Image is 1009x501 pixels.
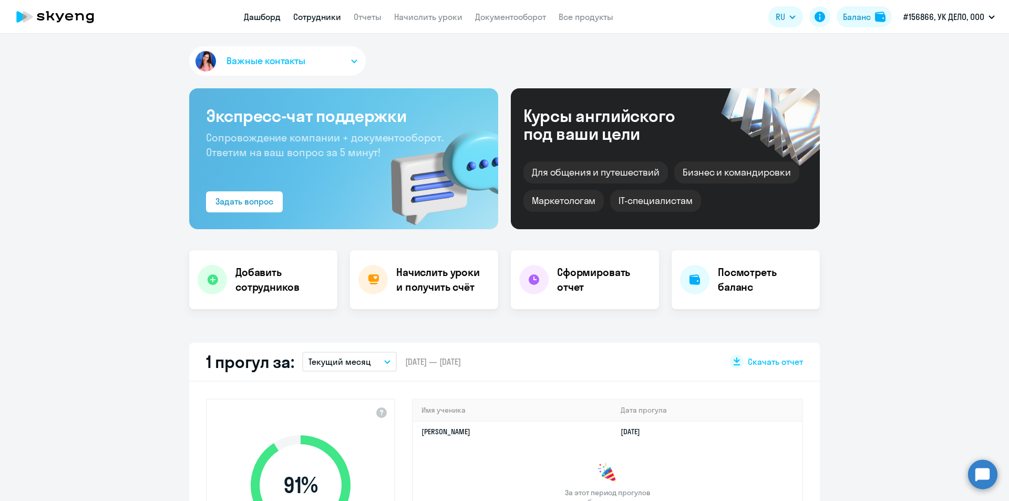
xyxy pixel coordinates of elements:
h4: Посмотреть баланс [718,265,811,294]
a: Документооборот [475,12,546,22]
p: Текущий месяц [308,355,371,368]
a: Все продукты [559,12,613,22]
h2: 1 прогул за: [206,351,294,372]
div: IT-специалистам [610,190,701,212]
button: #156866, УК ДЕЛО, ООО [898,4,1000,29]
a: [PERSON_NAME] [421,427,470,436]
button: Балансbalance [837,6,892,27]
span: [DATE] — [DATE] [405,356,461,367]
img: balance [875,12,886,22]
div: Баланс [843,11,871,23]
h3: Экспресс-чат поддержки [206,105,481,126]
span: Сопровождение компании + документооборот. Ответим на ваш вопрос за 5 минут! [206,131,444,159]
div: Задать вопрос [215,195,273,208]
div: Маркетологам [523,190,604,212]
img: bg-img [376,111,498,229]
th: Имя ученика [413,400,612,421]
h4: Добавить сотрудников [235,265,329,294]
img: avatar [193,49,218,74]
button: Задать вопрос [206,191,283,212]
a: Дашборд [244,12,281,22]
div: Для общения и путешествий [523,161,668,183]
button: Текущий месяц [302,352,397,372]
p: #156866, УК ДЕЛО, ООО [903,11,984,23]
div: Бизнес и командировки [674,161,799,183]
a: Сотрудники [293,12,341,22]
h4: Сформировать отчет [557,265,651,294]
div: Курсы английского под ваши цели [523,107,703,142]
h4: Начислить уроки и получить счёт [396,265,488,294]
a: Начислить уроки [394,12,462,22]
button: Важные контакты [189,46,366,76]
a: [DATE] [621,427,648,436]
img: congrats [597,463,618,484]
a: Отчеты [354,12,382,22]
span: RU [776,11,785,23]
span: Скачать отчет [748,356,803,367]
button: RU [768,6,803,27]
span: 91 % [240,473,361,498]
th: Дата прогула [612,400,802,421]
span: Важные контакты [226,54,305,68]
